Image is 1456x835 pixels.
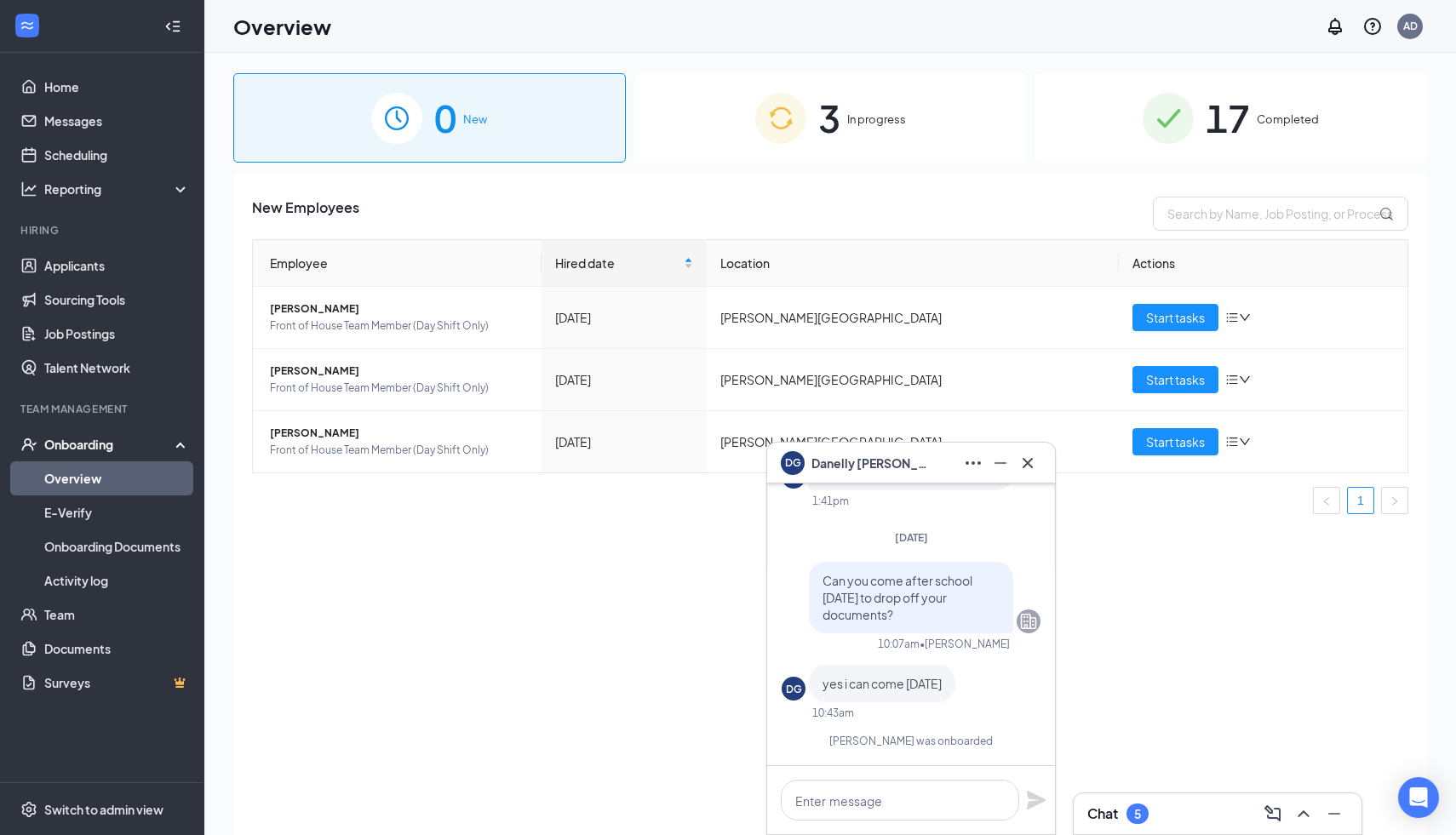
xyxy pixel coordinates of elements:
button: Cross [1014,449,1041,477]
li: Next Page [1381,487,1408,514]
div: 10:07am [878,637,920,651]
span: Start tasks [1146,370,1205,389]
a: Talent Network [44,351,190,385]
svg: QuestionInfo [1362,16,1383,37]
a: Messages [44,104,190,138]
span: 17 [1206,89,1250,147]
button: Start tasks [1132,304,1218,331]
svg: Company [1018,611,1039,632]
div: Reporting [44,180,191,197]
span: [PERSON_NAME] [270,363,528,380]
input: Search by Name, Job Posting, or Process [1153,197,1408,231]
svg: Notifications [1325,16,1345,37]
span: 0 [434,89,456,147]
div: Hiring [20,223,186,237]
div: Switch to admin view [44,801,163,818]
svg: UserCheck [20,436,37,453]
div: 1:41pm [812,494,849,508]
a: Sourcing Tools [44,283,190,317]
svg: Collapse [164,18,181,35]
span: Front of House Team Member (Day Shift Only) [270,442,528,459]
span: [DATE] [895,531,928,544]
a: Scheduling [44,138,190,172]
div: DG [786,682,802,696]
svg: Cross [1017,453,1038,473]
a: Team [44,598,190,632]
span: down [1239,436,1251,448]
svg: Plane [1026,790,1046,810]
svg: WorkstreamLogo [19,17,36,34]
a: Onboarding Documents [44,529,190,563]
a: Overview [44,461,190,495]
button: right [1381,487,1408,514]
button: ComposeMessage [1259,800,1287,827]
a: Home [44,70,190,104]
span: 3 [818,89,840,147]
svg: Minimize [1324,804,1344,824]
a: E-Verify [44,495,190,529]
div: 10:43am [812,706,854,720]
li: 1 [1347,487,1374,514]
span: down [1239,374,1251,386]
a: Job Postings [44,317,190,351]
span: [PERSON_NAME] [270,425,528,442]
span: New [463,111,487,128]
span: [PERSON_NAME] [270,300,528,317]
span: down [1239,312,1251,323]
div: AD [1403,19,1418,33]
span: Front of House Team Member (Day Shift Only) [270,380,528,397]
span: left [1321,496,1332,506]
a: Documents [44,632,190,666]
button: left [1313,487,1340,514]
button: Start tasks [1132,366,1218,393]
a: SurveysCrown [44,666,190,700]
span: bars [1225,373,1239,386]
a: 1 [1348,488,1373,513]
div: [PERSON_NAME] was onboarded [782,734,1040,748]
div: Onboarding [44,436,175,453]
span: right [1390,496,1400,506]
svg: Minimize [990,453,1011,473]
svg: ComposeMessage [1263,804,1283,824]
div: Open Intercom Messenger [1398,777,1439,818]
span: Hired date [555,254,680,272]
button: Minimize [987,449,1014,477]
span: bars [1225,435,1239,449]
h1: Overview [233,12,331,41]
td: [PERSON_NAME][GEOGRAPHIC_DATA] [707,349,1119,411]
button: ChevronUp [1290,800,1317,827]
div: [DATE] [555,370,693,389]
th: Location [707,240,1119,287]
div: [DATE] [555,308,693,327]
div: 5 [1134,807,1141,821]
svg: ChevronUp [1293,804,1314,824]
span: Start tasks [1146,308,1205,327]
button: Ellipses [960,449,987,477]
td: [PERSON_NAME][GEOGRAPHIC_DATA] [707,287,1119,349]
span: Completed [1257,111,1319,128]
h3: Chat [1087,804,1118,823]
svg: Ellipses [963,453,983,473]
svg: Settings [20,801,37,818]
svg: Analysis [20,180,37,197]
span: Start tasks [1146,432,1205,451]
span: bars [1225,311,1239,324]
span: New Employees [252,197,359,231]
span: • [PERSON_NAME] [920,637,1010,651]
li: Previous Page [1313,487,1340,514]
span: In progress [847,111,906,128]
span: Front of House Team Member (Day Shift Only) [270,317,528,335]
th: Employee [253,240,542,287]
button: Start tasks [1132,428,1218,455]
td: [PERSON_NAME][GEOGRAPHIC_DATA] [707,411,1119,472]
div: Team Management [20,402,186,416]
button: Minimize [1321,800,1348,827]
span: yes i can come [DATE] [823,676,942,691]
a: Activity log [44,563,190,598]
a: Applicants [44,249,190,283]
th: Actions [1119,240,1407,287]
div: [DATE] [555,432,693,451]
span: Danelly [PERSON_NAME] [811,454,931,472]
span: Can you come after school [DATE] to drop off your documents? [823,573,972,622]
